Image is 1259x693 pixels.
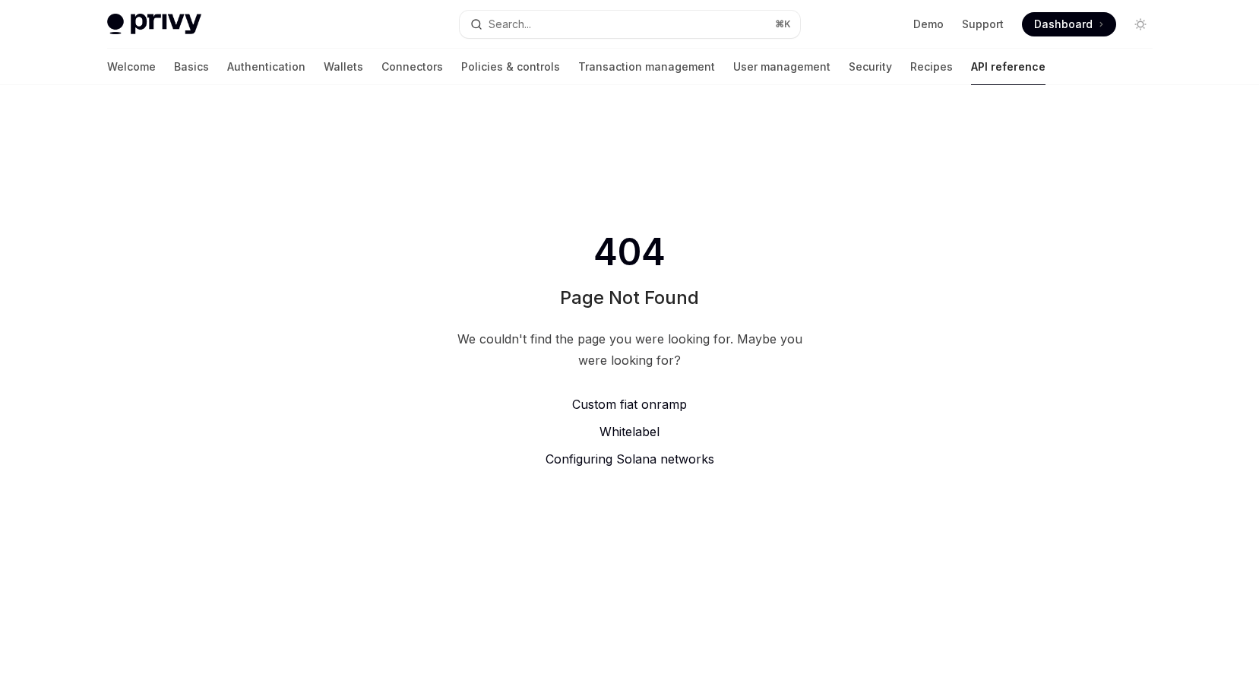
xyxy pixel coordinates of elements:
a: Support [962,17,1004,32]
span: Dashboard [1034,17,1093,32]
a: Dashboard [1022,12,1116,36]
a: Policies & controls [461,49,560,85]
span: ⌘ K [775,18,791,30]
button: Search...⌘K [460,11,800,38]
button: Toggle dark mode [1128,12,1153,36]
a: User management [733,49,830,85]
a: Whitelabel [451,422,809,441]
span: Custom fiat onramp [572,397,687,412]
span: 404 [590,231,669,274]
a: Custom fiat onramp [451,395,809,413]
a: Basics [174,49,209,85]
a: Welcome [107,49,156,85]
a: API reference [971,49,1045,85]
span: Configuring Solana networks [546,451,714,467]
a: Connectors [381,49,443,85]
a: Recipes [910,49,953,85]
span: Whitelabel [599,424,660,439]
a: Security [849,49,892,85]
a: Wallets [324,49,363,85]
div: Search... [489,15,531,33]
img: light logo [107,14,201,35]
a: Transaction management [578,49,715,85]
h1: Page Not Found [560,286,699,310]
a: Authentication [227,49,305,85]
a: Demo [913,17,944,32]
div: We couldn't find the page you were looking for. Maybe you were looking for? [451,328,809,371]
a: Configuring Solana networks [451,450,809,468]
